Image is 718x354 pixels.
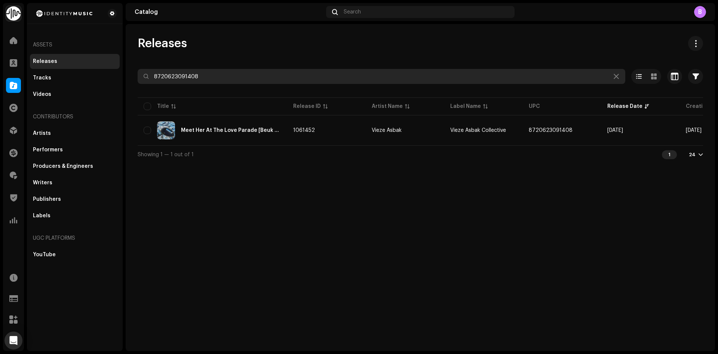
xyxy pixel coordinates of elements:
div: 24 [689,152,696,158]
div: Artists [33,130,51,136]
span: Vieze Asbak [372,128,438,133]
re-m-nav-item: Labels [30,208,120,223]
re-m-nav-item: Tracks [30,70,120,85]
div: YouTube [33,252,56,258]
img: d128fc48-bc36-4ac6-adb8-b7be8b57c629 [157,121,175,139]
re-m-nav-item: Writers [30,175,120,190]
div: Title [157,103,169,110]
re-a-nav-header: UGC Platforms [30,229,120,247]
span: 1061452 [293,128,315,133]
img: 2d8271db-5505-4223-b535-acbbe3973654 [33,9,96,18]
div: Producers & Engineers [33,163,93,169]
re-m-nav-item: Performers [30,142,120,157]
re-m-nav-item: Artists [30,126,120,141]
re-m-nav-item: Publishers [30,192,120,207]
div: B [694,6,706,18]
div: Artist Name [372,103,403,110]
div: Vieze Asbak [372,128,402,133]
re-a-nav-header: Contributors [30,108,120,126]
re-m-nav-item: Videos [30,87,120,102]
re-m-nav-item: YouTube [30,247,120,262]
div: Release ID [293,103,321,110]
div: Labels [33,213,50,219]
span: Releases [138,36,187,51]
span: 8720623091408 [529,128,573,133]
div: Release Date [607,103,642,110]
div: Performers [33,147,63,153]
re-m-nav-item: Releases [30,54,120,69]
re-m-nav-item: Producers & Engineers [30,159,120,174]
div: Releases [33,58,57,64]
span: Search [344,9,361,15]
div: 1 [662,150,677,159]
div: Videos [33,91,51,97]
re-a-nav-header: Assets [30,36,120,54]
div: Writers [33,180,52,186]
div: Catalog [135,9,323,15]
div: Meet Her At The Love Parade [Beuk Mix] [181,128,281,133]
div: Tracks [33,75,51,81]
span: Aug 14, 2021 [607,128,623,133]
input: Search [138,69,625,84]
div: Publishers [33,196,61,202]
span: Vieze Asbak Collective [450,128,506,133]
div: Label Name [450,103,481,110]
span: Showing 1 — 1 out of 1 [138,152,194,157]
div: Open Intercom Messenger [4,332,22,350]
img: 0f74c21f-6d1c-4dbc-9196-dbddad53419e [6,6,21,21]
